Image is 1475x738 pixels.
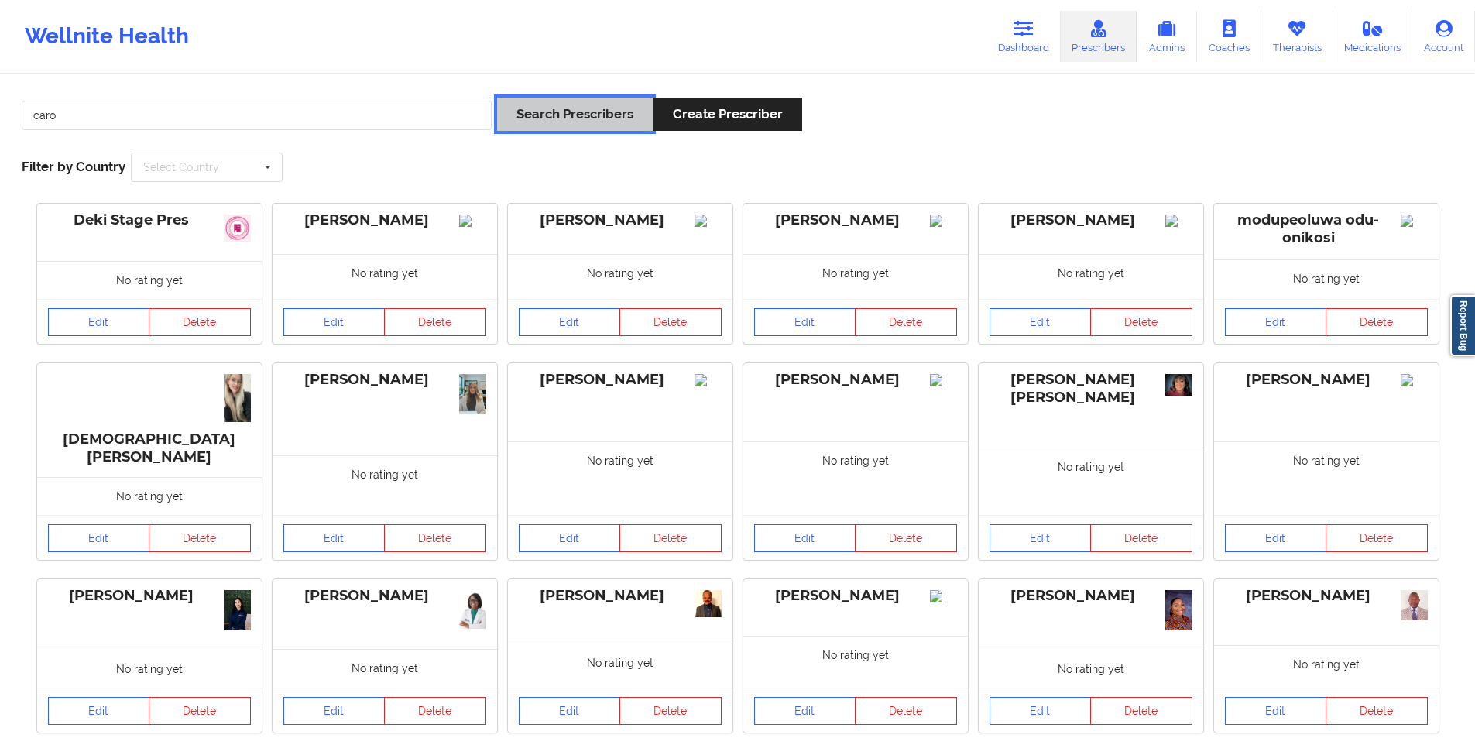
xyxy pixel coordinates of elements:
[619,308,722,336] button: Delete
[1326,308,1428,336] button: Delete
[1401,374,1428,386] img: Image%2Fplaceholer-image.png
[519,524,621,552] a: Edit
[48,524,150,552] a: Edit
[459,215,486,227] img: Image%2Fplaceholer-image.png
[37,650,262,688] div: No rating yet
[1137,11,1197,62] a: Admins
[1197,11,1261,62] a: Coaches
[855,308,957,336] button: Delete
[754,587,957,605] div: [PERSON_NAME]
[743,636,968,688] div: No rating yet
[754,697,856,725] a: Edit
[1261,11,1333,62] a: Therapists
[48,697,150,725] a: Edit
[37,261,262,299] div: No rating yet
[855,524,957,552] button: Delete
[1225,371,1428,389] div: [PERSON_NAME]
[979,650,1203,688] div: No rating yet
[519,371,722,389] div: [PERSON_NAME]
[1225,524,1327,552] a: Edit
[1090,524,1192,552] button: Delete
[1450,295,1475,356] a: Report Bug
[273,254,497,300] div: No rating yet
[1225,587,1428,605] div: [PERSON_NAME]
[1401,215,1428,227] img: Image%2Fplaceholer-image.png
[855,697,957,725] button: Delete
[519,697,621,725] a: Edit
[979,254,1203,300] div: No rating yet
[283,524,386,552] a: Edit
[224,374,251,422] img: 0052e3ff-777b-4aca-b0e1-080d590c5aa1_IMG_7016.JPG
[283,211,486,229] div: [PERSON_NAME]
[1401,590,1428,620] img: 779d2c39-9e74-4fea-ab17-60fdff0c2ef6_1000248918.jpg
[1090,697,1192,725] button: Delete
[1326,697,1428,725] button: Delete
[273,455,497,515] div: No rating yet
[48,587,251,605] div: [PERSON_NAME]
[990,371,1192,407] div: [PERSON_NAME] [PERSON_NAME]
[508,644,732,688] div: No rating yet
[754,524,856,552] a: Edit
[459,374,486,415] img: 7794b820-3688-45ec-81e0-f9b79cbbaf67_IMG_9524.png
[1225,697,1327,725] a: Edit
[508,441,732,515] div: No rating yet
[1090,308,1192,336] button: Delete
[283,697,386,725] a: Edit
[149,524,251,552] button: Delete
[930,374,957,386] img: Image%2Fplaceholer-image.png
[1165,590,1192,631] img: 1c792011-999c-4d7e-ad36-5ebe1895017e_IMG_1805.jpeg
[1214,259,1439,299] div: No rating yet
[22,101,492,130] input: Search Keywords
[37,477,262,515] div: No rating yet
[143,162,219,173] div: Select Country
[1333,11,1413,62] a: Medications
[930,215,957,227] img: Image%2Fplaceholer-image.png
[990,211,1192,229] div: [PERSON_NAME]
[519,587,722,605] div: [PERSON_NAME]
[743,441,968,515] div: No rating yet
[754,308,856,336] a: Edit
[990,587,1192,605] div: [PERSON_NAME]
[384,308,486,336] button: Delete
[1225,211,1428,247] div: modupeoluwa odu-onikosi
[384,524,486,552] button: Delete
[619,697,722,725] button: Delete
[1165,374,1192,396] img: b771a42b-fc9e-4ceb-9ddb-fef474ab97c3_Vanessa_professional.01.15.2020.jpg
[695,215,722,227] img: Image%2Fplaceholer-image.png
[283,587,486,605] div: [PERSON_NAME]
[743,254,968,300] div: No rating yet
[754,371,957,389] div: [PERSON_NAME]
[519,308,621,336] a: Edit
[754,211,957,229] div: [PERSON_NAME]
[1214,441,1439,515] div: No rating yet
[695,590,722,617] img: 9526670d-59d5-429f-943e-39a8e8292907_profile_pic.png
[149,697,251,725] button: Delete
[459,590,486,629] img: 60c260a9-df35-4081-a512-6c535907ed8d_IMG_5227.JPG
[1061,11,1137,62] a: Prescribers
[979,448,1203,516] div: No rating yet
[497,98,653,131] button: Search Prescribers
[22,159,125,174] span: Filter by Country
[508,254,732,300] div: No rating yet
[283,371,486,389] div: [PERSON_NAME]
[1214,645,1439,688] div: No rating yet
[273,649,497,688] div: No rating yet
[1225,308,1327,336] a: Edit
[149,308,251,336] button: Delete
[653,98,801,131] button: Create Prescriber
[1165,215,1192,227] img: Image%2Fplaceholer-image.png
[986,11,1061,62] a: Dashboard
[224,590,251,630] img: 0c07b121-1ba3-44a2-b0e4-797886aa7ab8_DSC00870.jpg
[1326,524,1428,552] button: Delete
[930,590,957,602] img: 641d0911-00fb-4ca2-9c67-949d15c79eff_
[48,211,251,229] div: Deki Stage Pres
[990,308,1092,336] a: Edit
[619,524,722,552] button: Delete
[384,697,486,725] button: Delete
[695,374,722,386] img: Image%2Fplaceholer-image.png
[990,524,1092,552] a: Edit
[990,697,1092,725] a: Edit
[283,308,386,336] a: Edit
[48,308,150,336] a: Edit
[224,215,251,242] img: 0483450a-f106-49e5-a06f-46585b8bd3b5_slack_1.jpg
